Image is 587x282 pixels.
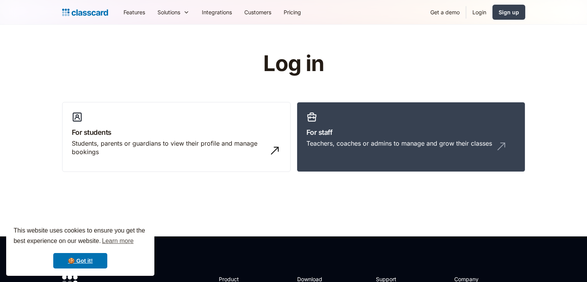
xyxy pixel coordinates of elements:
span: This website uses cookies to ensure you get the best experience on our website. [14,226,147,247]
a: dismiss cookie message [53,253,107,268]
a: Pricing [277,3,307,21]
a: home [62,7,108,18]
h1: Log in [171,52,416,76]
div: Solutions [157,8,180,16]
a: Features [117,3,151,21]
div: Solutions [151,3,196,21]
div: Teachers, coaches or admins to manage and grow their classes [306,139,492,148]
a: For staffTeachers, coaches or admins to manage and grow their classes [297,102,525,172]
div: Students, parents or guardians to view their profile and manage bookings [72,139,266,156]
a: Login [466,3,492,21]
a: Sign up [492,5,525,20]
a: learn more about cookies [101,235,135,247]
div: cookieconsent [6,219,154,276]
h3: For staff [306,127,516,138]
a: Integrations [196,3,238,21]
div: Sign up [499,8,519,16]
a: Customers [238,3,277,21]
h3: For students [72,127,281,138]
a: For studentsStudents, parents or guardians to view their profile and manage bookings [62,102,291,172]
a: Get a demo [424,3,466,21]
